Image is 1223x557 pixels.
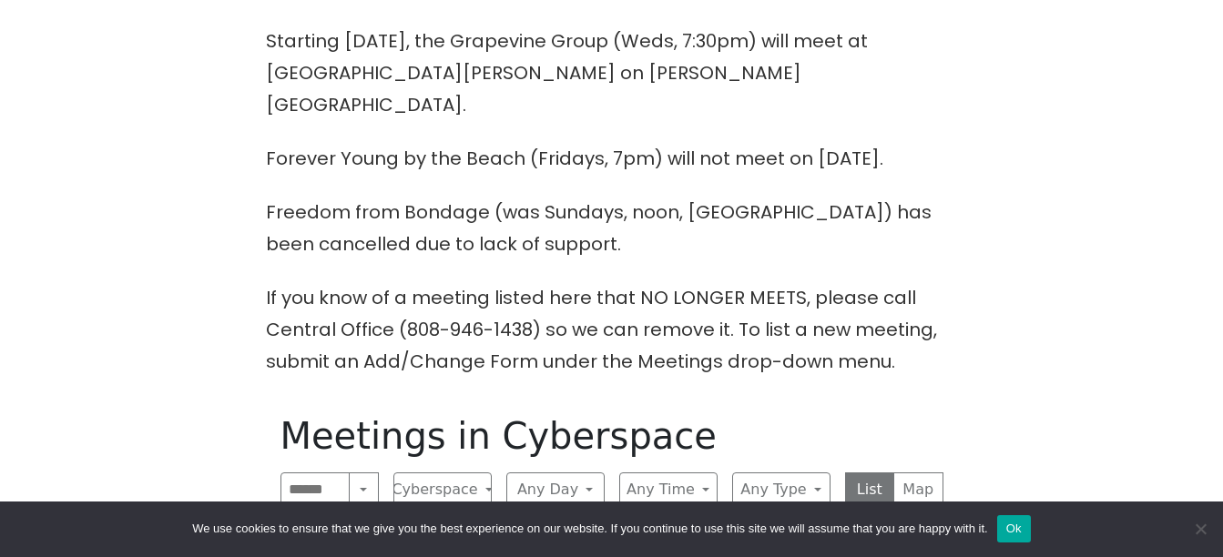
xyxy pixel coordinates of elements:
span: We use cookies to ensure that we give you the best experience on our website. If you continue to ... [192,520,987,538]
input: Search [280,472,351,507]
button: Any Day [506,472,605,507]
p: Forever Young by the Beach (Fridays, 7pm) will not meet on [DATE]. [266,143,958,175]
button: Any Type [732,472,831,507]
button: Map [893,472,943,507]
span: No [1191,520,1209,538]
button: Search [349,472,378,507]
p: Freedom from Bondage (was Sundays, noon, [GEOGRAPHIC_DATA]) has been cancelled due to lack of sup... [266,197,958,260]
p: If you know of a meeting listed here that NO LONGER MEETS, please call Central Office (808-946-14... [266,282,958,378]
button: List [845,472,895,507]
p: Starting [DATE], the Grapevine Group (Weds, 7:30pm) will meet at [GEOGRAPHIC_DATA][PERSON_NAME] o... [266,25,958,121]
h1: Meetings in Cyberspace [280,414,943,458]
button: Any Time [619,472,718,507]
button: Ok [997,515,1031,542]
button: Cyberspace [393,472,492,507]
